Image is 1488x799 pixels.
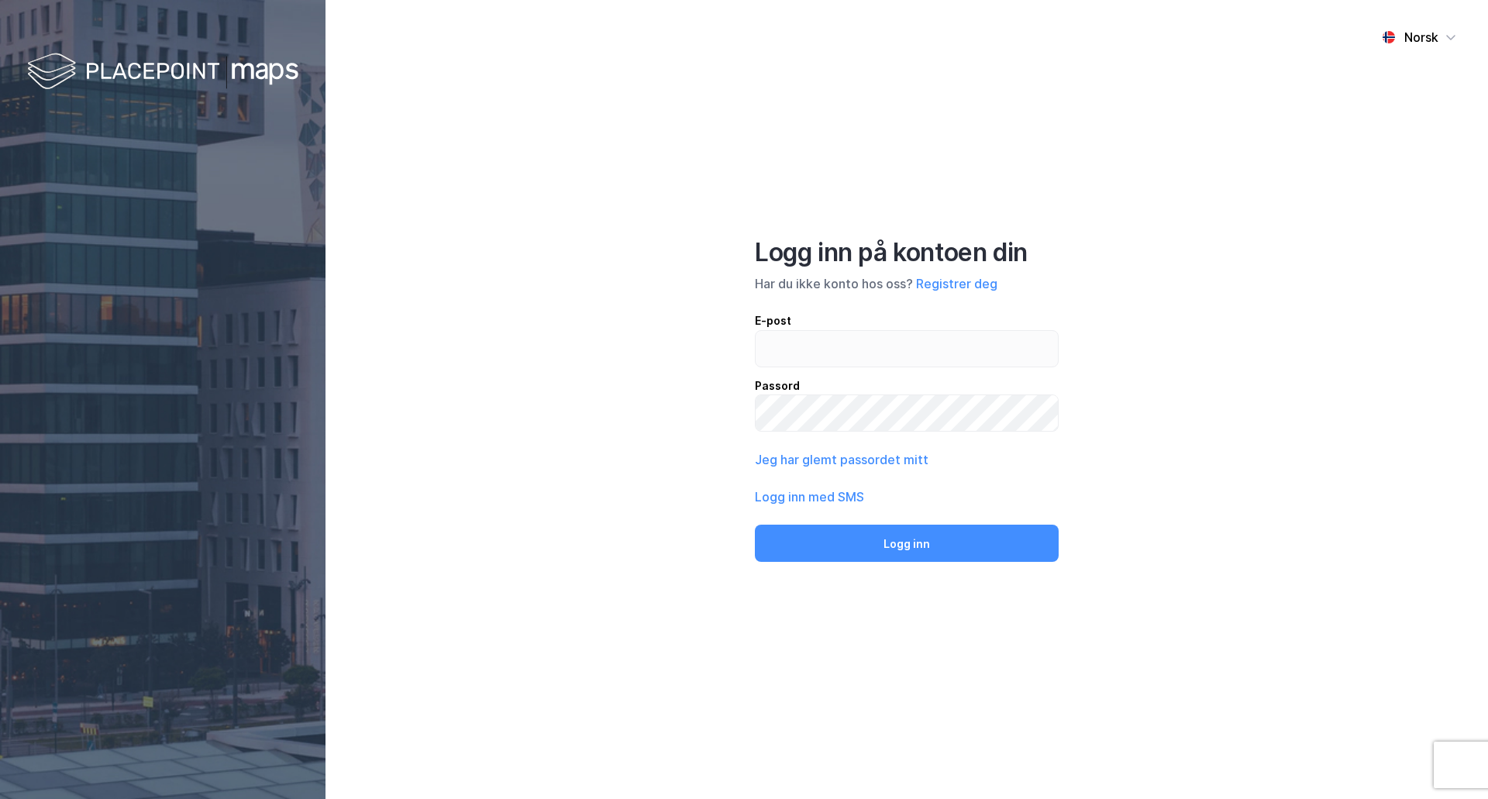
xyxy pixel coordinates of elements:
[755,450,928,469] button: Jeg har glemt passordet mitt
[1404,28,1438,46] div: Norsk
[755,274,1059,293] div: Har du ikke konto hos oss?
[916,274,997,293] button: Registrer deg
[755,377,1059,395] div: Passord
[755,312,1059,330] div: E-post
[755,525,1059,562] button: Logg inn
[27,50,298,95] img: logo-white.f07954bde2210d2a523dddb988cd2aa7.svg
[755,487,864,506] button: Logg inn med SMS
[755,237,1059,268] div: Logg inn på kontoen din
